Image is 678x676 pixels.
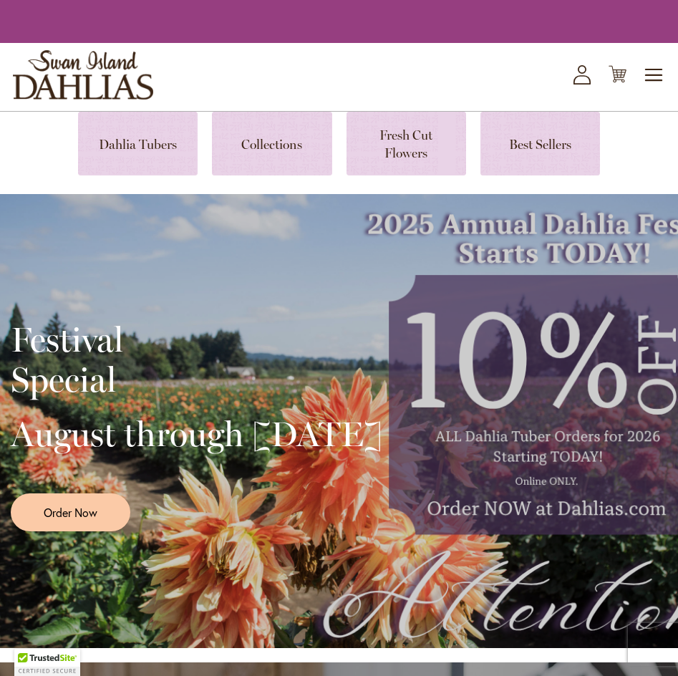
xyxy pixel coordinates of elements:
h2: August through [DATE] [11,414,382,454]
span: Order Now [44,504,97,521]
div: TrustedSite Certified [14,649,80,676]
h2: Festival Special [11,319,382,400]
a: store logo [13,50,153,100]
a: Order Now [11,493,130,531]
